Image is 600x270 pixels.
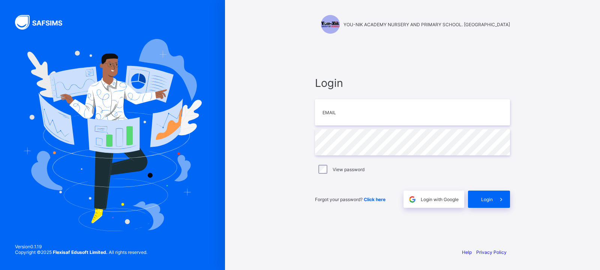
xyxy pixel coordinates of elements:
a: Privacy Policy [476,249,507,255]
span: Copyright © 2025 All rights reserved. [15,249,147,255]
span: Forgot your password? [315,197,385,202]
span: Version 0.1.19 [15,244,147,249]
a: Help [462,249,472,255]
span: YOU-NIK ACADEMY NURSERY AND PRIMARY SCHOOL. [GEOGRAPHIC_DATA] [343,22,510,27]
img: google.396cfc9801f0270233282035f929180a.svg [408,195,417,204]
strong: Flexisaf Edusoft Limited. [53,249,108,255]
label: View password [333,167,364,172]
span: Login with Google [421,197,459,202]
span: Login [315,76,510,90]
a: Click here [364,197,385,202]
span: Login [481,197,493,202]
img: Hero Image [23,39,202,231]
img: SAFSIMS Logo [15,15,71,30]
